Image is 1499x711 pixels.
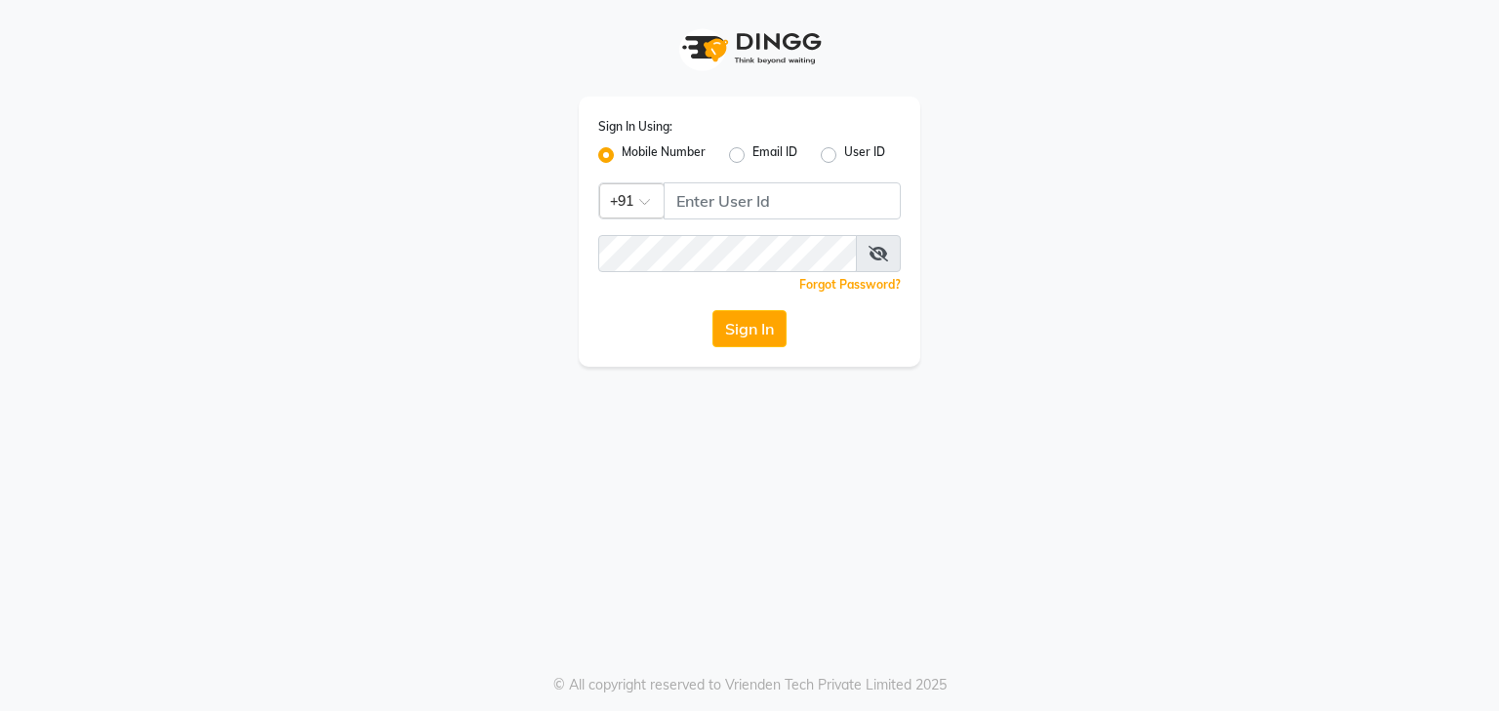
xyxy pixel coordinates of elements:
[799,277,901,292] a: Forgot Password?
[622,143,706,167] label: Mobile Number
[598,118,672,136] label: Sign In Using:
[598,235,857,272] input: Username
[712,310,787,347] button: Sign In
[752,143,797,167] label: Email ID
[664,182,901,219] input: Username
[844,143,885,167] label: User ID
[671,20,828,77] img: logo1.svg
